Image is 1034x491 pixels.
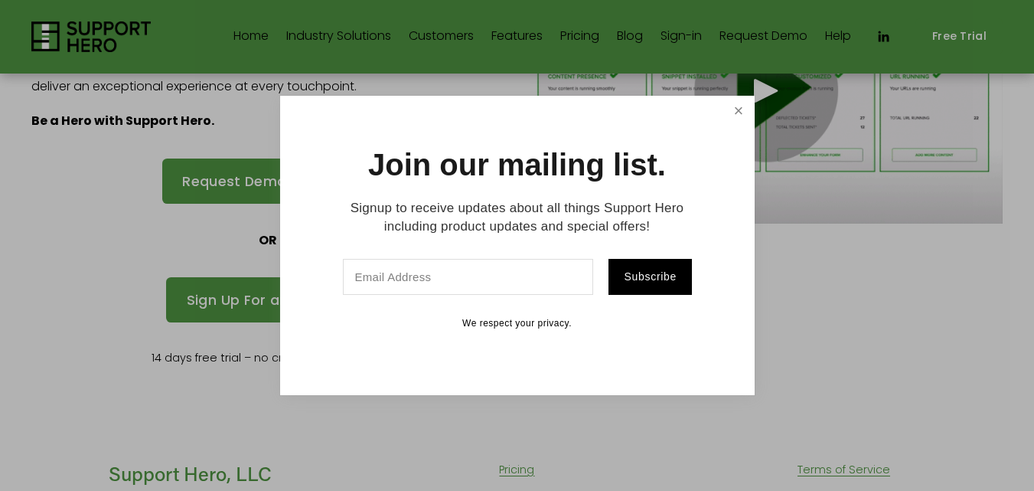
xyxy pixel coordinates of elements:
[343,259,594,295] input: Email Address
[725,98,752,125] a: Close
[624,270,677,283] span: Subscribe
[368,149,666,180] h1: Join our mailing list.
[608,259,691,295] button: Subscribe
[334,318,701,330] p: We respect your privacy.
[334,199,701,236] p: Signup to receive updates about all things Support Hero including product updates and special off...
